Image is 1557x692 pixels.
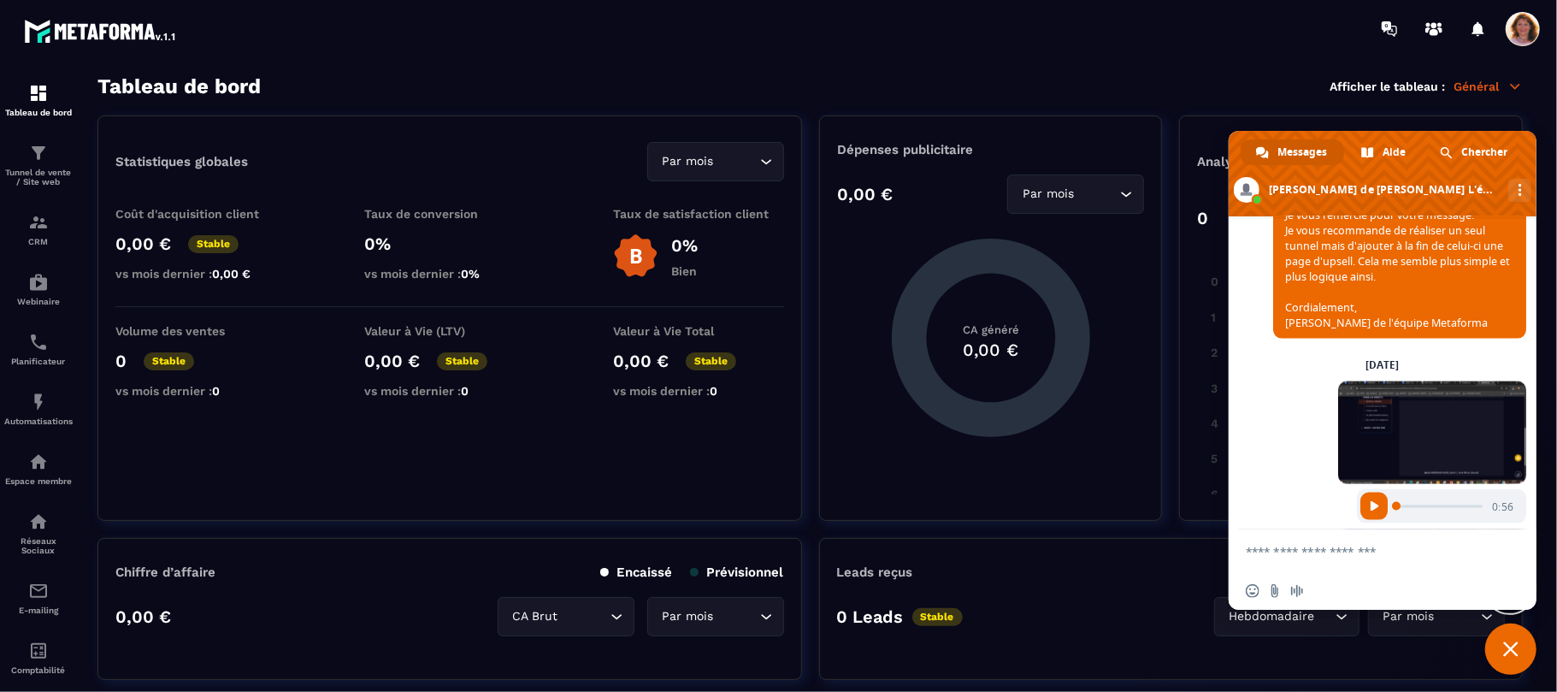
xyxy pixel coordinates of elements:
span: CA Brut [509,607,562,626]
p: Réseaux Sociaux [4,536,73,555]
p: 0% [364,234,535,254]
p: Leads reçus [837,565,913,580]
div: [DATE] [1366,360,1400,370]
tspan: 4 [1212,417,1219,430]
div: Search for option [1007,174,1144,214]
a: Messages [1241,139,1344,165]
img: accountant [28,641,49,661]
span: Message audio [1290,584,1304,598]
span: Hebdomadaire [1225,607,1318,626]
tspan: 6 [1212,488,1219,501]
a: formationformationTableau de bord [4,70,73,130]
p: Valeur à Vie (LTV) [364,324,535,338]
a: formationformationCRM [4,199,73,259]
p: Bien [671,264,698,278]
p: Tunnel de vente / Site web [4,168,73,186]
input: Search for option [562,607,606,626]
span: Par mois [658,607,717,626]
span: Bonjour [PERSON_NAME], Je vous remercie pour votre message. Je vous recommande de réaliser un seu... [1285,177,1510,330]
a: automationsautomationsWebinaire [4,259,73,319]
p: Valeur à Vie Total [613,324,784,338]
p: Encaissé [600,565,673,580]
p: Comptabilité [4,665,73,675]
img: email [28,581,49,601]
tspan: 0 [1212,275,1219,289]
input: Search for option [1077,185,1116,204]
a: automationsautomationsEspace membre [4,439,73,499]
input: Search for option [717,152,756,171]
img: social-network [28,512,49,532]
p: Volume des ventes [115,324,286,338]
p: 0 Leads [837,606,904,627]
p: Stable [144,352,194,370]
tspan: 1 [1212,311,1217,324]
p: Chiffre d’affaire [115,565,215,580]
p: Planificateur [4,357,73,366]
a: Chercher [1424,139,1525,165]
p: CRM [4,237,73,246]
div: Search for option [647,142,784,181]
p: Stable [437,352,487,370]
tspan: 3 [1212,381,1218,395]
input: Search for option [1318,607,1331,626]
div: Search for option [1368,597,1505,636]
a: formationformationTunnel de vente / Site web [4,130,73,199]
p: 0% [671,235,698,256]
img: automations [28,392,49,412]
a: Fermer le chat [1485,624,1536,675]
div: Search for option [498,597,634,636]
span: Insérer un emoji [1246,584,1259,598]
p: Analyse des Leads [1197,154,1351,169]
p: 0 [115,351,127,371]
img: logo [24,15,178,46]
p: Automatisations [4,417,73,426]
span: 0 [710,384,717,398]
p: 0 [1197,208,1208,228]
p: Coût d'acquisition client [115,207,286,221]
p: Webinaire [4,297,73,306]
tspan: 5 [1212,452,1218,465]
img: b-badge-o.b3b20ee6.svg [613,234,658,279]
p: Tableau de bord [4,108,73,117]
p: Stable [188,235,239,253]
img: automations [28,452,49,472]
p: Espace membre [4,476,73,486]
p: Afficher le tableau : [1330,80,1445,93]
input: Search for option [717,607,756,626]
p: Taux de satisfaction client [613,207,784,221]
p: vs mois dernier : [115,384,286,398]
span: Messages [1277,139,1327,165]
p: vs mois dernier : [115,267,286,281]
img: scheduler [28,332,49,352]
a: emailemailE-mailing [4,568,73,628]
a: social-networksocial-networkRéseaux Sociaux [4,499,73,568]
img: formation [28,212,49,233]
span: 0 [212,384,220,398]
span: Envoyer un fichier [1268,584,1282,598]
tspan: 2 [1212,346,1218,359]
p: 0,00 € [115,234,171,254]
a: schedulerschedulerPlanificateur [4,319,73,379]
p: 0,00 € [837,184,893,204]
a: accountantaccountantComptabilité [4,628,73,688]
p: 0,00 € [115,606,171,627]
span: 0% [461,267,480,281]
p: Statistiques globales [115,154,248,169]
textarea: Entrez votre message... [1246,529,1485,572]
p: Stable [912,608,963,626]
img: formation [28,143,49,163]
p: vs mois dernier : [364,384,535,398]
span: 0 [461,384,469,398]
p: Général [1454,79,1523,94]
img: formation [28,83,49,104]
span: Chercher [1461,139,1507,165]
span: 0:56 [1492,500,1514,514]
p: 0,00 € [613,351,669,371]
p: Prévisionnel [690,565,784,580]
h3: Tableau de bord [97,74,261,98]
div: Search for option [647,597,784,636]
input: Search for option [1438,607,1477,626]
a: automationsautomationsAutomatisations [4,379,73,439]
p: Stable [686,352,736,370]
span: Par mois [1018,185,1077,204]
